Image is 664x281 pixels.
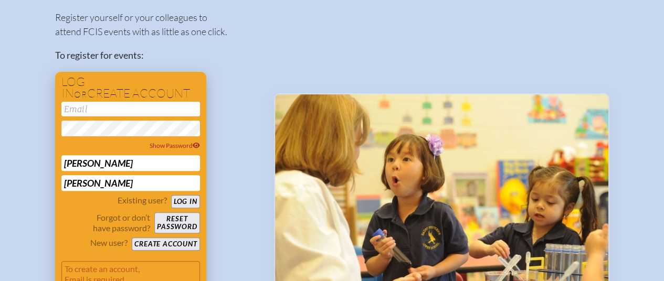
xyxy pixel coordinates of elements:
[90,237,128,248] p: New user?
[61,76,200,100] h1: Log in create account
[171,195,200,208] button: Log in
[55,48,257,62] p: To register for events:
[132,237,199,251] button: Create account
[61,175,200,191] input: Last Name
[74,89,87,100] span: or
[118,195,167,206] p: Existing user?
[61,102,200,116] input: Email
[55,10,257,39] p: Register yourself or your colleagues to attend FCIS events with as little as one click.
[61,212,151,233] p: Forgot or don’t have password?
[150,142,200,149] span: Show Password
[61,155,200,171] input: First Name
[154,212,199,233] button: Resetpassword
